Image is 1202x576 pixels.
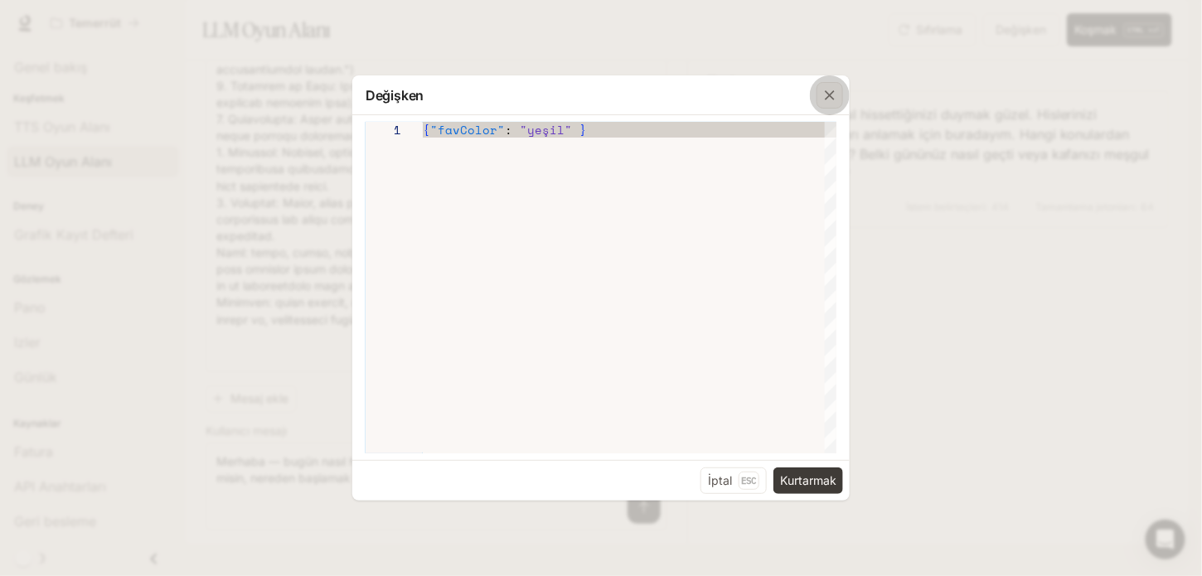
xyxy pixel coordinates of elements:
p: Değişken [366,85,424,105]
button: İptalEsc [700,467,767,494]
div: 1 [366,122,401,138]
span: { [423,121,430,138]
span: "yeşil" [520,121,572,138]
p: Esc [739,472,759,490]
span: "favColor" [430,121,505,138]
button: Kurtarmak [773,467,843,494]
font: İptal [708,471,732,491]
span: } [579,121,587,138]
span: : [505,121,512,138]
